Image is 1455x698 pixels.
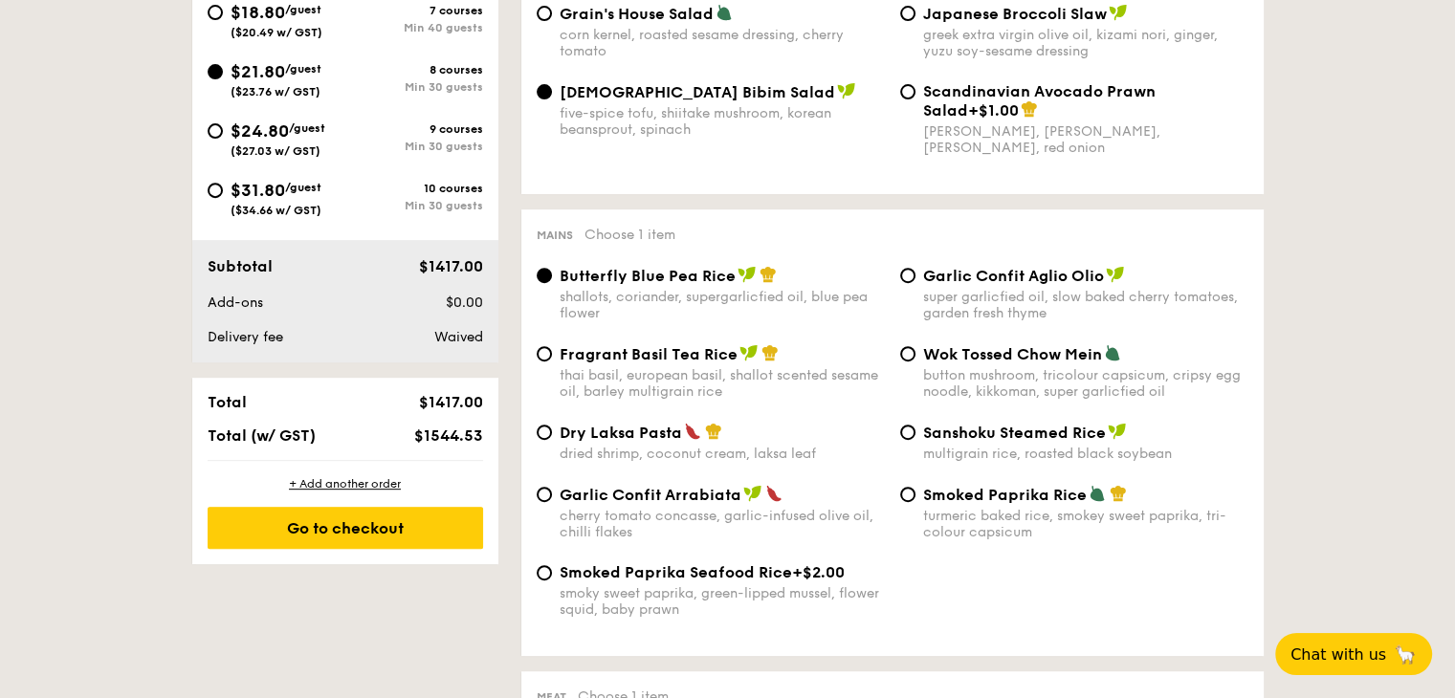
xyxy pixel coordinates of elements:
[923,367,1248,400] div: button mushroom, tricolour capsicum, cripsy egg noodle, kikkoman, super garlicfied oil
[1089,485,1106,502] img: icon-vegetarian.fe4039eb.svg
[285,3,321,16] span: /guest
[923,345,1102,363] span: Wok Tossed Chow Mein
[433,329,482,345] span: Waived
[923,424,1106,442] span: Sanshoku Steamed Rice
[760,266,777,283] img: icon-chef-hat.a58ddaea.svg
[923,123,1248,156] div: [PERSON_NAME], [PERSON_NAME], [PERSON_NAME], red onion
[208,64,223,79] input: $21.80/guest($23.76 w/ GST)8 coursesMin 30 guests
[208,257,273,275] span: Subtotal
[208,5,223,20] input: $18.80/guest($20.49 w/ GST)7 coursesMin 40 guests
[560,563,792,581] span: Smoked Paprika Seafood Rice
[231,61,285,82] span: $21.80
[537,6,552,21] input: Grain's House Saladcorn kernel, roasted sesame dressing, cherry tomato
[560,5,714,23] span: Grain's House Salad
[1104,344,1121,361] img: icon-vegetarian.fe4039eb.svg
[560,267,736,285] span: Butterfly Blue Pea Rice
[537,84,552,99] input: [DEMOGRAPHIC_DATA] Bibim Saladfive-spice tofu, shiitake mushroom, korean beansprout, spinach
[560,446,885,462] div: dried shrimp, coconut cream, laksa leaf
[900,487,915,502] input: Smoked Paprika Riceturmeric baked rice, smokey sweet paprika, tri-colour capsicum
[738,266,757,283] img: icon-vegan.f8ff3823.svg
[537,229,573,242] span: Mains
[560,585,885,618] div: smoky sweet paprika, green-lipped mussel, flower squid, baby prawn
[537,425,552,440] input: Dry Laksa Pastadried shrimp, coconut cream, laksa leaf
[1394,643,1417,665] span: 🦙
[900,425,915,440] input: Sanshoku Steamed Ricemultigrain rice, roasted black soybean
[923,486,1087,504] span: Smoked Paprika Rice
[537,487,552,502] input: Garlic Confit Arrabiatacherry tomato concasse, garlic-infused olive oil, chilli flakes
[445,294,482,311] span: $0.00
[716,4,733,21] img: icon-vegetarian.fe4039eb.svg
[289,121,325,135] span: /guest
[418,393,482,411] span: $1417.00
[765,485,783,502] img: icon-spicy.37a8142b.svg
[560,27,885,59] div: corn kernel, roasted sesame dressing, cherry tomato
[208,507,483,549] div: Go to checkout
[285,181,321,194] span: /guest
[560,289,885,321] div: shallots, coriander, supergarlicfied oil, blue pea flower
[923,267,1104,285] span: Garlic Confit Aglio Olio
[923,5,1107,23] span: Japanese Broccoli Slaw
[1021,100,1038,118] img: icon-chef-hat.a58ddaea.svg
[231,2,285,23] span: $18.80
[345,182,483,195] div: 10 courses
[900,346,915,361] input: Wok Tossed Chow Meinbutton mushroom, tricolour capsicum, cripsy egg noodle, kikkoman, super garli...
[1109,4,1128,21] img: icon-vegan.f8ff3823.svg
[345,80,483,94] div: Min 30 guests
[418,257,482,275] span: $1417.00
[208,393,247,411] span: Total
[560,83,835,101] span: [DEMOGRAPHIC_DATA] Bibim Salad
[560,486,741,504] span: Garlic Confit Arrabiata
[208,183,223,198] input: $31.80/guest($34.66 w/ GST)10 coursesMin 30 guests
[231,120,289,142] span: $24.80
[1106,266,1125,283] img: icon-vegan.f8ff3823.svg
[705,423,722,440] img: icon-chef-hat.a58ddaea.svg
[345,4,483,17] div: 7 courses
[900,84,915,99] input: Scandinavian Avocado Prawn Salad+$1.00[PERSON_NAME], [PERSON_NAME], [PERSON_NAME], red onion
[208,294,263,311] span: Add-ons
[923,508,1248,540] div: turmeric baked rice, smokey sweet paprika, tri-colour capsicum
[345,199,483,212] div: Min 30 guests
[1275,633,1432,675] button: Chat with us🦙
[345,140,483,153] div: Min 30 guests
[413,426,482,445] span: $1544.53
[900,6,915,21] input: Japanese Broccoli Slawgreek extra virgin olive oil, kizami nori, ginger, yuzu soy-sesame dressing
[208,476,483,491] div: + Add another order
[584,227,675,243] span: Choose 1 item
[231,180,285,201] span: $31.80
[208,123,223,139] input: $24.80/guest($27.03 w/ GST)9 coursesMin 30 guests
[231,204,321,217] span: ($34.66 w/ GST)
[537,268,552,283] input: Butterfly Blue Pea Riceshallots, coriander, supergarlicfied oil, blue pea flower
[231,26,322,39] span: ($20.49 w/ GST)
[923,289,1248,321] div: super garlicfied oil, slow baked cherry tomatoes, garden fresh thyme
[560,508,885,540] div: cherry tomato concasse, garlic-infused olive oil, chilli flakes
[345,63,483,76] div: 8 courses
[968,101,1019,120] span: +$1.00
[231,144,320,158] span: ($27.03 w/ GST)
[537,346,552,361] input: Fragrant Basil Tea Ricethai basil, european basil, shallot scented sesame oil, barley multigrain ...
[231,85,320,98] span: ($23.76 w/ GST)
[537,565,552,580] input: Smoked Paprika Seafood Rice+$2.00smoky sweet paprika, green-lipped mussel, flower squid, baby prawn
[345,21,483,34] div: Min 40 guests
[208,426,316,445] span: Total (w/ GST)
[923,27,1248,59] div: greek extra virgin olive oil, kizami nori, ginger, yuzu soy-sesame dressing
[1290,645,1386,664] span: Chat with us
[743,485,762,502] img: icon-vegan.f8ff3823.svg
[560,367,885,400] div: thai basil, european basil, shallot scented sesame oil, barley multigrain rice
[1108,423,1127,440] img: icon-vegan.f8ff3823.svg
[900,268,915,283] input: Garlic Confit Aglio Oliosuper garlicfied oil, slow baked cherry tomatoes, garden fresh thyme
[684,423,701,440] img: icon-spicy.37a8142b.svg
[560,424,682,442] span: Dry Laksa Pasta
[792,563,845,581] span: +$2.00
[560,105,885,138] div: five-spice tofu, shiitake mushroom, korean beansprout, spinach
[923,446,1248,462] div: multigrain rice, roasted black soybean
[345,122,483,136] div: 9 courses
[739,344,759,361] img: icon-vegan.f8ff3823.svg
[761,344,779,361] img: icon-chef-hat.a58ddaea.svg
[923,82,1156,120] span: Scandinavian Avocado Prawn Salad
[560,345,738,363] span: Fragrant Basil Tea Rice
[1110,485,1127,502] img: icon-chef-hat.a58ddaea.svg
[837,82,856,99] img: icon-vegan.f8ff3823.svg
[208,329,283,345] span: Delivery fee
[285,62,321,76] span: /guest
